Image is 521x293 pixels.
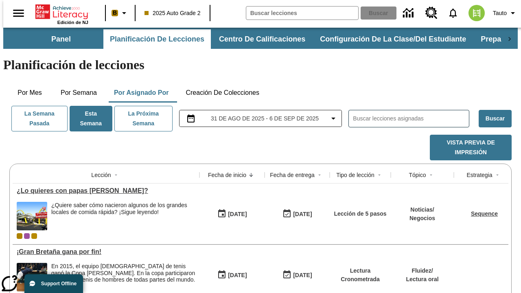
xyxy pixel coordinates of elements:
[11,106,68,131] button: La semana pasada
[17,248,195,256] a: ¡Gran Bretaña gana por fin!, Lecciones
[215,206,250,222] button: 09/04/25: Primer día en que estuvo disponible la lección
[51,263,195,291] div: En 2015, el equipo británico de tenis ganó la Copa Davis. En la copa participaron equipos de teni...
[91,171,111,179] div: Lección
[31,233,37,239] div: New 2025 class
[20,29,102,49] button: Panel
[35,4,88,20] a: Portada
[107,83,175,103] button: Por asignado por
[409,206,435,214] p: Noticias /
[406,275,438,284] p: Lectura oral
[20,29,501,49] div: Subbarra de navegación
[215,267,250,283] button: 09/01/25: Primer día en que estuvo disponible la lección
[228,209,247,219] div: [DATE]
[103,29,211,49] button: Planificación de lecciones
[336,171,374,179] div: Tipo de lección
[41,281,77,286] span: Support Offline
[179,83,266,103] button: Creación de colecciones
[315,170,324,180] button: Sort
[430,135,512,160] button: Vista previa de impresión
[17,248,195,256] div: ¡Gran Bretaña gana por fin!
[111,170,121,180] button: Sort
[211,114,319,123] span: 31 de ago de 2025 - 6 de sep de 2025
[246,7,358,20] input: Buscar campo
[493,9,507,17] span: Tauto
[468,5,485,21] img: avatar image
[183,114,339,123] button: Seleccione el intervalo de fechas opción del menú
[57,20,88,25] span: Edición de NJ
[114,106,173,131] button: La próxima semana
[464,2,490,24] button: Escoja un nuevo avatar
[501,29,518,49] div: Pestañas siguientes
[313,29,473,49] button: Configuración de la clase/del estudiante
[406,267,438,275] p: Fluidez /
[3,57,518,72] h1: Planificación de lecciones
[466,171,492,179] div: Estrategia
[280,206,315,222] button: 09/04/25: Último día en que podrá accederse la lección
[334,210,386,218] p: Lección de 5 pasos
[51,202,195,230] div: ¿Quiere saber cómo nacieron algunos de los grandes locales de comida rápida? ¡Sigue leyendo!
[144,9,201,17] span: 2025 Auto Grade 2
[280,267,315,283] button: 09/07/25: Último día en que podrá accederse la lección
[426,170,436,180] button: Sort
[398,2,420,24] a: Centro de información
[17,202,47,230] img: Uno de los primeros locales de McDonald's, con el icónico letrero rojo y los arcos amarillos.
[328,114,338,123] svg: Collapse Date Range Filter
[17,263,47,291] img: Tenista británico Andy Murray extendiendo todo su cuerpo para alcanzar una pelota durante un part...
[409,214,435,223] p: Negocios
[493,170,502,180] button: Sort
[270,171,315,179] div: Fecha de entrega
[293,270,312,280] div: [DATE]
[17,233,22,239] div: Clase actual
[228,270,247,280] div: [DATE]
[3,28,518,49] div: Subbarra de navegación
[51,263,195,283] div: En 2015, el equipo [DEMOGRAPHIC_DATA] de tenis ganó la Copa [PERSON_NAME]. En la copa participaro...
[24,274,83,293] button: Support Offline
[490,6,521,20] button: Perfil/Configuración
[334,267,387,284] p: Lectura Cronometrada
[70,106,112,131] button: Esta semana
[108,6,132,20] button: Boost El color de la clase es anaranjado claro. Cambiar el color de la clase.
[374,170,384,180] button: Sort
[51,202,195,216] div: ¿Quiere saber cómo nacieron algunos de los grandes locales de comida rápida? ¡Sigue leyendo!
[420,2,442,24] a: Centro de recursos, Se abrirá en una pestaña nueva.
[24,233,30,239] div: OL 2025 Auto Grade 3
[17,187,195,195] a: ¿Lo quieres con papas fritas?, Lecciones
[7,1,31,25] button: Abrir el menú lateral
[409,171,426,179] div: Tópico
[54,83,103,103] button: Por semana
[208,171,246,179] div: Fecha de inicio
[9,83,50,103] button: Por mes
[35,3,88,25] div: Portada
[246,170,256,180] button: Sort
[212,29,312,49] button: Centro de calificaciones
[442,2,464,24] a: Notificaciones
[353,113,469,125] input: Buscar lecciones asignadas
[17,187,195,195] div: ¿Lo quieres con papas fritas?
[293,209,312,219] div: [DATE]
[471,210,498,217] a: Sequence
[479,110,512,127] button: Buscar
[113,8,117,18] span: B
